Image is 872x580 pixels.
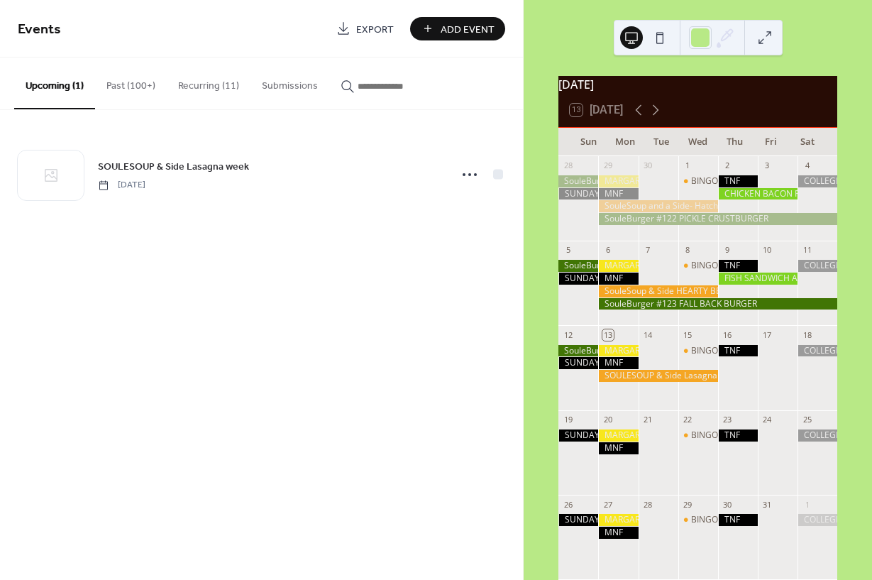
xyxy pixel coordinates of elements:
[718,429,758,442] div: TNF
[558,175,598,187] div: SouleBurger #121 ELVIS BURGER
[558,429,598,442] div: SUNDAY FUNDAY FOOTBALL AT THE OFFICE
[598,200,717,212] div: SouleSoup and a Side- Hatch Chile Corn Chowder & ham and cheese slide3r
[691,175,720,187] div: BINGO!
[678,175,718,187] div: BINGO!
[98,160,249,175] span: SOULESOUP & Side Lasagna week
[18,16,61,43] span: Events
[718,345,758,357] div: TNF
[762,499,773,510] div: 31
[643,415,653,425] div: 21
[558,357,598,369] div: SUNDAY FUNDAY FOOTBALL AT THE OFFICE
[602,160,613,171] div: 29
[683,415,693,425] div: 22
[563,245,573,256] div: 5
[718,273,798,285] div: FISH SANDWICH AND HATCH CHILE HUSHPUPPIES
[678,345,718,357] div: BINGO!
[167,58,250,108] button: Recurring (11)
[762,245,773,256] div: 10
[598,213,837,225] div: SouleBurger #122 PICKLE CRUSTBURGER
[602,329,613,340] div: 13
[602,415,613,425] div: 20
[683,499,693,510] div: 29
[98,179,145,192] span: [DATE]
[718,514,758,526] div: TNF
[678,429,718,442] div: BINGO!
[598,285,717,297] div: SouleSoup & Side HEARTY BEEF STEW AND HOMEMADE ONION RINGS
[802,415,812,425] div: 25
[722,415,733,425] div: 23
[683,160,693,171] div: 1
[598,442,638,454] div: MNF
[683,329,693,340] div: 15
[798,429,837,442] div: COLLEGE FOOTBALL HEADQUARTERS
[691,514,720,526] div: BINGO!
[98,158,249,175] a: SOULESOUP & Side Lasagna week
[441,22,495,37] span: Add Event
[598,298,837,310] div: SouleBurger #123 FALL BACK BURGER
[598,370,717,382] div: SOULESOUP & Side Lasagna week
[722,499,733,510] div: 30
[570,128,607,156] div: Sun
[722,160,733,171] div: 2
[563,160,573,171] div: 28
[718,260,758,272] div: TNF
[789,128,826,156] div: Sat
[558,260,598,272] div: SouleBurger #122 PICKLE CRUSTBURGER
[798,514,837,526] div: COLLEGE FOOTBALL HEADQUARTERS
[602,245,613,256] div: 6
[802,245,812,256] div: 11
[95,58,167,108] button: Past (100+)
[14,58,95,109] button: Upcoming (1)
[598,188,638,200] div: MNF
[598,357,638,369] div: MNF
[558,514,598,526] div: SUNDAY FUNDAY FOOTBALL AT THE OFFICE
[643,128,680,156] div: Tue
[798,260,837,272] div: COLLEGE FOOTBALL HEADQUARTERS
[598,273,638,285] div: MNF
[762,160,773,171] div: 3
[558,76,837,93] div: [DATE]
[598,429,638,442] div: MARGARITA MONDAYS`
[798,175,837,187] div: COLLEGE FOOTBALL HEADQUARTERS
[643,329,653,340] div: 14
[598,345,638,357] div: MARGARITA MONDAYS`
[598,514,638,526] div: MARGARITA MONDAYS`
[722,329,733,340] div: 16
[643,160,653,171] div: 30
[718,175,758,187] div: TNF
[762,329,773,340] div: 17
[802,160,812,171] div: 4
[598,175,638,187] div: MARGARITA MONDAYS`
[678,514,718,526] div: BINGO!
[558,273,598,285] div: SUNDAY FUNDAY FOOTBALL AT THE OFFICE
[762,415,773,425] div: 24
[563,499,573,510] div: 26
[326,17,404,40] a: Export
[598,527,638,539] div: MNF
[716,128,753,156] div: Thu
[607,128,644,156] div: Mon
[753,128,790,156] div: Fri
[563,415,573,425] div: 19
[798,345,837,357] div: COLLEGE FOOTBALL HEADQUARTERS
[691,429,720,442] div: BINGO!
[643,245,653,256] div: 7
[722,245,733,256] div: 9
[356,22,394,37] span: Export
[598,260,638,272] div: MARGARITA MONDAYS`
[678,260,718,272] div: BINGO!
[718,188,798,200] div: CHICKEN BACON RANCH SUB SANDWICH
[250,58,329,108] button: Submissions
[602,499,613,510] div: 27
[410,17,505,40] button: Add Event
[558,345,598,357] div: SouleBurger #123 FALL BACK BURGER
[680,128,717,156] div: Wed
[802,329,812,340] div: 18
[683,245,693,256] div: 8
[802,499,812,510] div: 1
[691,345,720,357] div: BINGO!
[691,260,720,272] div: BINGO!
[558,188,598,200] div: SUNDAY FUNDAY FOOTBALL AT THE OFFICE
[563,329,573,340] div: 12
